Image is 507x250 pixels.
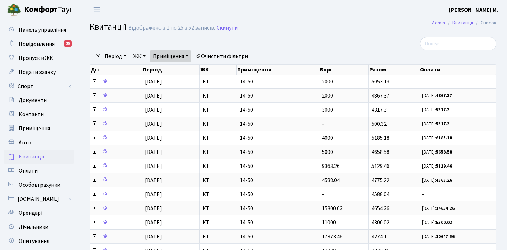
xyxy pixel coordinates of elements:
span: 3000 [322,106,333,114]
a: Авто [4,136,74,150]
span: 17373.46 [322,233,343,240]
span: Орендарі [19,209,42,217]
span: 5000 [322,148,333,156]
img: logo.png [7,3,21,17]
span: [DATE] [145,106,162,114]
small: [DATE]: [422,163,452,169]
span: [DATE] [145,205,162,212]
a: Квитанції [4,150,74,164]
small: [DATE]: [422,107,450,113]
span: 5053.13 [371,78,389,86]
a: [PERSON_NAME] М. [449,6,499,14]
span: [DATE] [145,134,162,142]
span: 4588.04 [371,190,389,198]
span: [DATE] [145,148,162,156]
span: 14-50 [240,93,316,99]
span: 5185.18 [371,134,389,142]
b: 14654.26 [436,205,455,212]
span: [DATE] [145,92,162,100]
input: Пошук... [420,37,496,50]
b: 10647.56 [436,233,455,240]
span: Подати заявку [19,68,56,76]
small: [DATE]: [422,205,455,212]
div: Відображено з 1 по 25 з 52 записів. [128,25,215,31]
span: Опитування [19,237,49,245]
th: Разом [369,65,419,75]
a: Період [102,50,129,62]
b: 4867.37 [436,93,452,99]
a: Повідомлення35 [4,37,74,51]
span: Особові рахунки [19,181,60,189]
span: 15300.02 [322,205,343,212]
span: Квитанції [90,21,126,33]
span: 11000 [322,219,336,226]
span: Повідомлення [19,40,55,48]
th: ЖК [200,65,237,75]
span: 500.32 [371,120,387,128]
span: 14-50 [240,149,316,155]
span: - [322,190,324,198]
a: Контакти [4,107,74,121]
span: Приміщення [19,125,50,132]
span: КТ [202,192,233,197]
span: 4658.58 [371,148,389,156]
small: [DATE]: [422,135,452,141]
span: [DATE] [145,162,162,170]
span: КТ [202,220,233,225]
th: Приміщення [237,65,319,75]
span: 2000 [322,92,333,100]
span: 14-50 [240,107,316,113]
a: Опитування [4,234,74,248]
span: Квитанції [19,153,44,161]
span: 4654.26 [371,205,389,212]
span: 14-50 [240,79,316,85]
span: Авто [19,139,31,146]
a: Admin [432,19,445,26]
th: Період [142,65,200,75]
span: Таун [24,4,74,16]
span: КТ [202,149,233,155]
span: 9363.26 [322,162,340,170]
span: Контакти [19,111,44,118]
a: Оплати [4,164,74,178]
small: [DATE]: [422,219,452,226]
span: 14-50 [240,121,316,127]
span: КТ [202,79,233,85]
li: Список [473,19,496,27]
span: 5129.46 [371,162,389,170]
b: 4363.26 [436,177,452,183]
span: [DATE] [145,219,162,226]
span: 14-50 [240,163,316,169]
b: Комфорт [24,4,58,15]
a: ЖК [131,50,149,62]
span: Лічильники [19,223,48,231]
span: [DATE] [145,78,162,86]
span: 14-50 [240,234,316,239]
span: 4775.22 [371,176,389,184]
span: 4274.1 [371,233,387,240]
span: 14-50 [240,177,316,183]
small: [DATE]: [422,177,452,183]
span: [DATE] [145,120,162,128]
a: Подати заявку [4,65,74,79]
span: Оплати [19,167,38,175]
small: [DATE]: [422,121,450,127]
a: Скинути [217,25,238,31]
a: Приміщення [150,50,191,62]
b: 5317.3 [436,107,450,113]
a: Квитанції [452,19,473,26]
span: 4317.3 [371,106,387,114]
span: 14-50 [240,206,316,211]
a: Спорт [4,79,74,93]
b: 5658.58 [436,149,452,155]
span: КТ [202,177,233,183]
span: КТ [202,107,233,113]
span: 14-50 [240,220,316,225]
span: 4588.04 [322,176,340,184]
a: Пропуск в ЖК [4,51,74,65]
span: - [322,120,324,128]
a: Очистити фільтри [193,50,251,62]
a: Панель управління [4,23,74,37]
span: КТ [202,163,233,169]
